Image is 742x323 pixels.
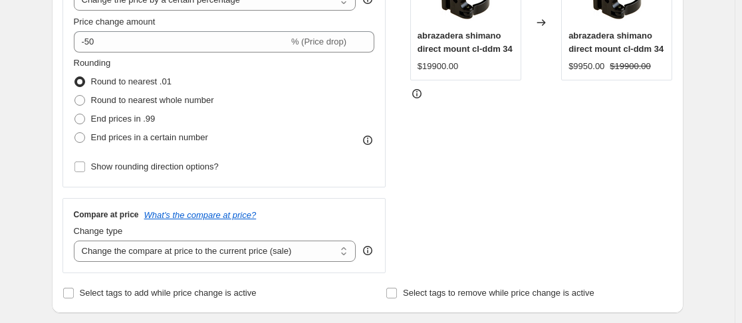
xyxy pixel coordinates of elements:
[74,31,289,53] input: -15
[144,210,257,220] button: What's the compare at price?
[291,37,346,47] span: % (Price drop)
[568,60,604,73] div: $9950.00
[361,244,374,257] div: help
[403,288,594,298] span: Select tags to remove while price change is active
[74,209,139,220] h3: Compare at price
[91,161,219,171] span: Show rounding direction options?
[610,60,650,73] strike: $19900.00
[568,31,664,54] span: abrazadera shimano direct mount cl-ddm 34
[80,288,257,298] span: Select tags to add while price change is active
[91,114,156,124] span: End prices in .99
[91,95,214,105] span: Round to nearest whole number
[74,58,111,68] span: Rounding
[91,132,208,142] span: End prices in a certain number
[418,60,458,73] div: $19900.00
[74,17,156,27] span: Price change amount
[74,226,123,236] span: Change type
[91,76,172,86] span: Round to nearest .01
[418,31,513,54] span: abrazadera shimano direct mount cl-ddm 34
